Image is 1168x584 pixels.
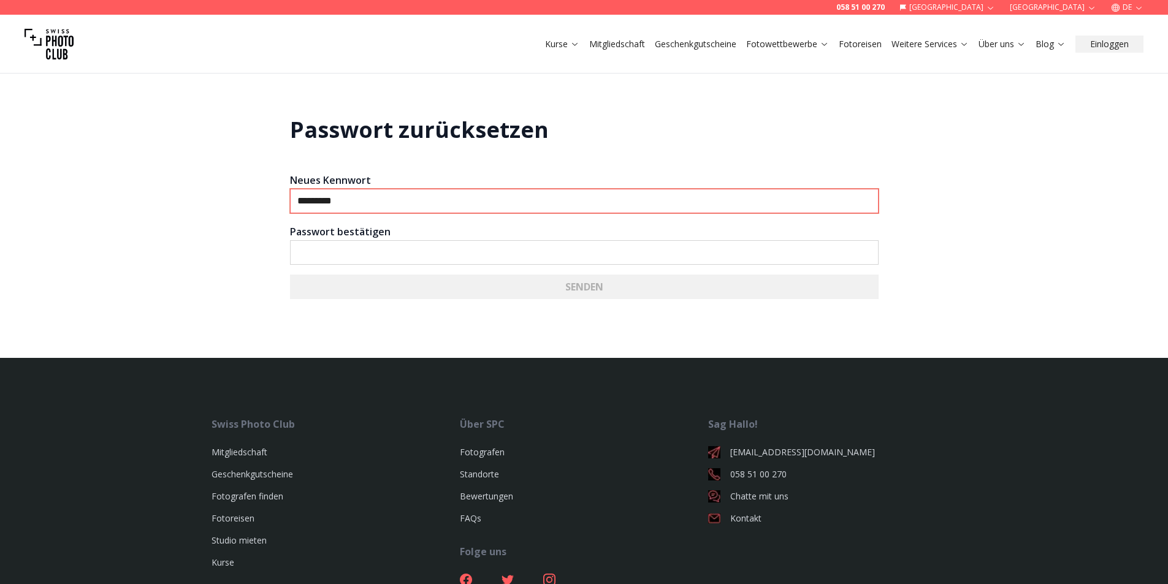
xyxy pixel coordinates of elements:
a: 058 51 00 270 [836,2,885,12]
button: Blog [1031,36,1071,53]
button: Weitere Services [887,36,974,53]
div: Folge uns [460,544,708,559]
button: SENDEN [290,275,879,299]
a: 058 51 00 270 [708,468,956,480]
a: Geschenkgutscheine [655,38,736,50]
a: Weitere Services [891,38,969,50]
a: Kontakt [708,512,956,525]
a: Chatte mit uns [708,490,956,502]
a: Mitgliedschaft [212,446,267,458]
a: FAQs [460,512,481,524]
a: Kurse [212,556,234,568]
button: Kurse [540,36,584,53]
button: Mitgliedschaft [584,36,650,53]
div: Sag Hallo! [708,417,956,431]
a: Kurse [545,38,579,50]
a: Standorte [460,468,499,480]
a: Mitgliedschaft [589,38,645,50]
h1: Passwort zurücksetzen [290,118,879,142]
strong: Passwort bestätigen [290,225,391,238]
a: Studio mieten [212,534,267,546]
a: Über uns [979,38,1026,50]
a: Fotografen finden [212,490,283,502]
a: Geschenkgutscheine [212,468,293,480]
input: Neues Kennwort [290,189,879,213]
button: Fotoreisen [834,36,887,53]
a: Fotoreisen [839,38,882,50]
img: Swiss photo club [25,20,74,69]
button: Einloggen [1075,36,1143,53]
input: Passwort bestätigen [290,240,879,265]
a: Bewertungen [460,490,513,502]
button: Geschenkgutscheine [650,36,741,53]
button: Über uns [974,36,1031,53]
a: Fotografen [460,446,505,458]
a: Blog [1036,38,1066,50]
a: Fotowettbewerbe [746,38,829,50]
a: Fotoreisen [212,512,254,524]
button: Fotowettbewerbe [741,36,834,53]
strong: Neues Kennwort [290,173,371,187]
div: Über SPC [460,417,708,431]
div: Swiss Photo Club [212,417,460,431]
b: SENDEN [565,279,603,294]
a: [EMAIL_ADDRESS][DOMAIN_NAME] [708,446,956,458]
